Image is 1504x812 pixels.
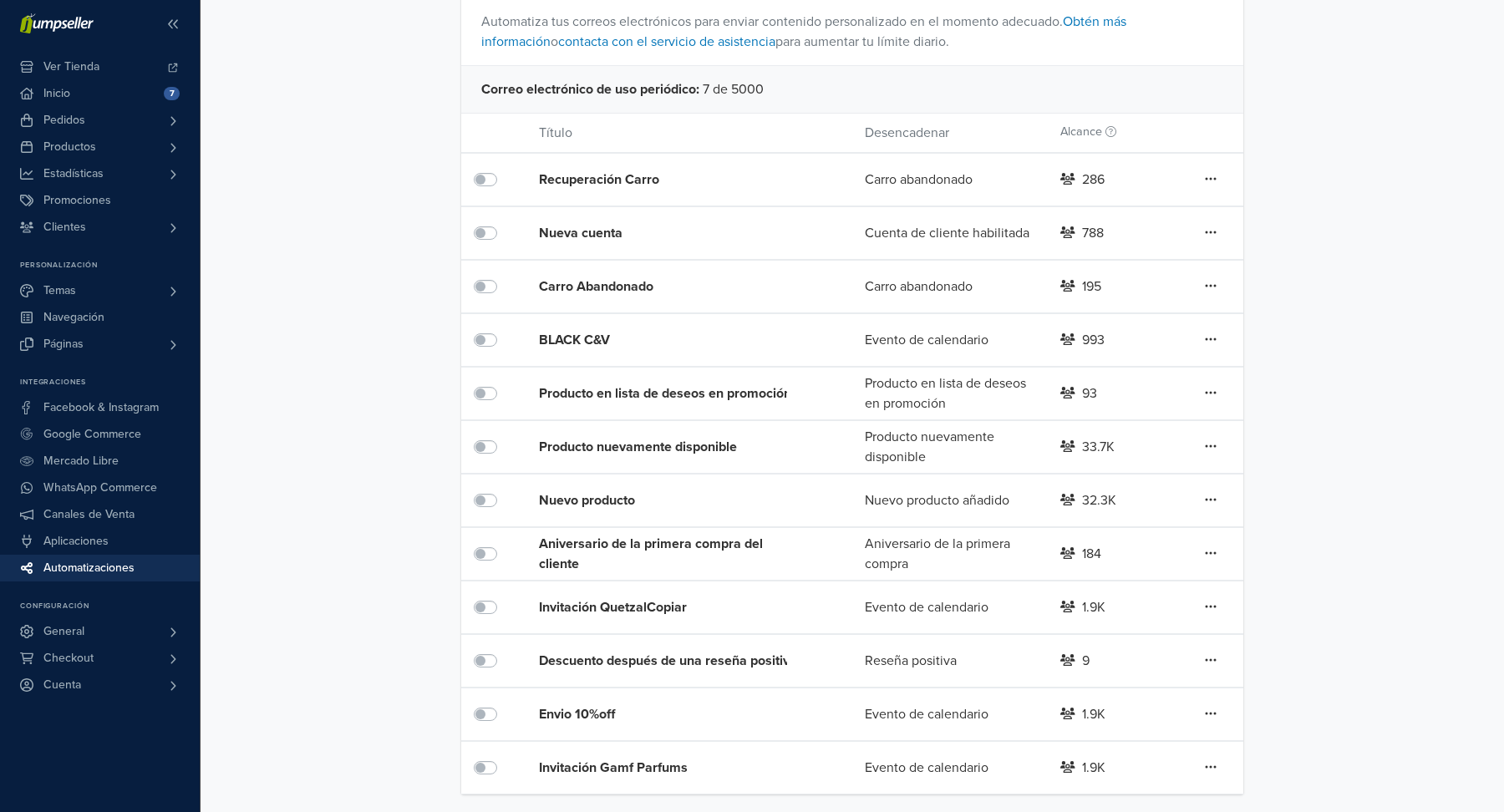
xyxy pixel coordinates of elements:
div: 286 [1082,170,1105,190]
span: WhatsApp Commerce [43,475,157,501]
span: Navegación [43,304,104,331]
span: Estadísticas [43,160,104,187]
span: Ver Tienda [43,53,99,80]
div: Aniversario de la primera compra [852,534,1048,574]
div: 9 [1082,651,1090,671]
span: Checkout [43,645,94,672]
div: Invitación QuetzalCopiar [539,597,800,617]
label: Alcance [1060,123,1116,141]
div: Descuento después de una reseña positiva [539,651,800,671]
div: Reseña positiva [852,651,1048,671]
div: Producto nuevamente disponible [852,427,1048,467]
div: Nueva cuenta [539,223,800,243]
div: BLACK C&V [539,330,800,350]
span: Clientes [43,214,86,241]
span: Páginas [43,331,84,358]
span: General [43,618,84,645]
div: 7 de 5000 [461,65,1244,113]
div: Aniversario de la primera compra del cliente [539,534,800,574]
span: Inicio [43,80,70,107]
a: contacta con el servicio de asistencia [558,33,775,50]
div: 195 [1082,277,1101,297]
p: Configuración [20,601,200,612]
div: Nuevo producto [539,490,800,510]
p: Personalización [20,261,200,271]
div: 1.9K [1082,704,1105,724]
span: 7 [164,87,180,100]
div: Evento de calendario [852,758,1048,778]
div: Recuperación Carro [539,170,800,190]
div: Producto en lista de deseos en promoción [539,383,800,403]
div: 1.9K [1082,597,1105,617]
div: 93 [1082,383,1097,403]
div: Evento de calendario [852,704,1048,724]
div: Evento de calendario [852,597,1048,617]
div: 1.9K [1082,758,1105,778]
div: 184 [1082,544,1101,564]
span: Automatizaciones [43,555,135,581]
div: Carro Abandonado [539,277,800,297]
div: 788 [1082,223,1104,243]
span: Google Commerce [43,421,141,448]
div: Invitación Gamf Parfums [539,758,800,778]
div: Carro abandonado [852,170,1048,190]
div: Cuenta de cliente habilitada [852,223,1048,243]
div: Producto en lista de deseos en promoción [852,373,1048,414]
div: Evento de calendario [852,330,1048,350]
div: Envio 10%off [539,704,800,724]
div: Título [526,123,852,143]
div: 33.7K [1082,437,1115,457]
span: Productos [43,134,96,160]
span: Temas [43,277,76,304]
span: Mercado Libre [43,448,119,475]
span: Cuenta [43,672,81,698]
span: Aplicaciones [43,528,109,555]
div: Carro abandonado [852,277,1048,297]
span: Promociones [43,187,111,214]
p: Integraciones [20,378,200,388]
div: Nuevo producto añadido [852,490,1048,510]
div: Producto nuevamente disponible [539,437,800,457]
div: Desencadenar [852,123,1048,143]
span: Canales de Venta [43,501,135,528]
div: 993 [1082,330,1105,350]
div: 32.3K [1082,490,1116,510]
span: Correo electrónico de uso periódico : [481,79,699,99]
span: Facebook & Instagram [43,394,159,421]
span: Pedidos [43,107,85,134]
